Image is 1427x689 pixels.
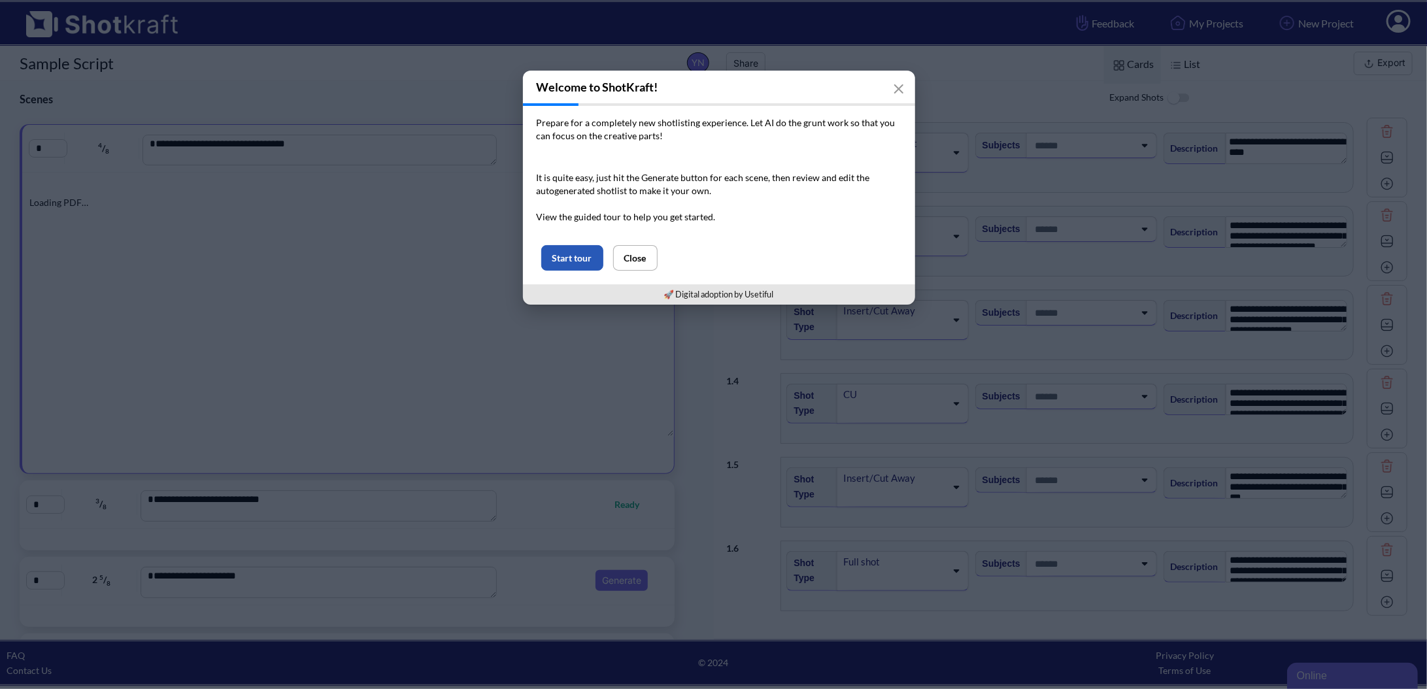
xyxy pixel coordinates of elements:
[537,117,749,128] span: Prepare for a completely new shotlisting experience.
[613,245,658,271] button: Close
[10,8,121,24] div: Online
[664,289,774,299] a: 🚀 Digital adoption by Usetiful
[541,245,603,271] button: Start tour
[523,71,915,103] h3: Welcome to ShotKraft!
[537,171,901,224] p: It is quite easy, just hit the Generate button for each scene, then review and edit the autogener...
